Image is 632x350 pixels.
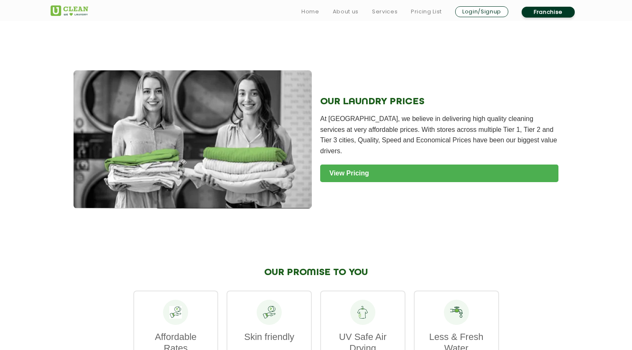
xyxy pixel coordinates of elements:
[236,331,303,342] p: Skin friendly
[411,7,442,17] a: Pricing List
[372,7,398,17] a: Services
[320,96,558,107] h2: OUR LAUNDRY PRICES
[51,5,88,16] img: UClean Laundry and Dry Cleaning
[74,70,312,208] img: Laundry Service
[133,267,499,278] h2: OUR PROMISE TO YOU
[455,6,508,17] a: Login/Signup
[320,165,558,182] a: View Pricing
[333,7,359,17] a: About us
[301,7,319,17] a: Home
[320,113,558,156] p: At [GEOGRAPHIC_DATA], we believe in delivering high quality cleaning services at very affordable ...
[522,7,575,18] a: Franchise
